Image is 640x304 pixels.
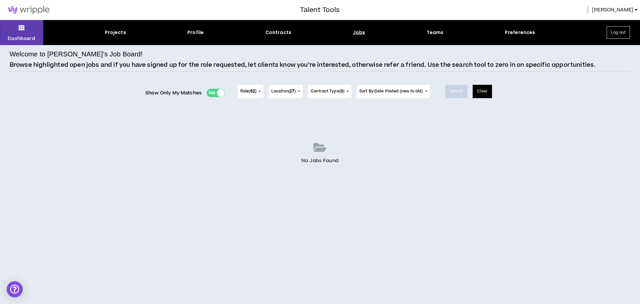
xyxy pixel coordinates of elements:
[145,88,202,98] span: Show Only My Matches
[473,85,492,98] button: Clear
[187,29,204,36] div: Profile
[269,85,303,98] button: Location(27)
[105,29,126,36] div: Projects
[290,88,294,94] span: 27
[592,6,633,14] span: [PERSON_NAME]
[357,85,430,98] button: Sort By:Date Posted (new to old)
[238,85,263,98] button: Role(62)
[250,88,255,94] span: 62
[445,85,468,98] button: Search
[10,49,143,59] h4: Welcome to [PERSON_NAME]’s Job Board!
[7,281,23,297] div: Open Intercom Messenger
[505,29,535,36] div: Preferences
[271,88,296,94] span: Location ( )
[427,29,444,36] div: Teams
[607,26,630,39] button: Log out
[10,61,596,69] p: Browse highlighted open jobs and if you have signed up for the role requested, let clients know y...
[359,88,423,94] span: Sort By: Date Posted (new to old)
[8,35,35,42] p: Dashboard
[308,85,351,98] button: Contract Type(3)
[240,88,256,94] span: Role ( )
[265,29,291,36] div: Contracts
[341,88,343,94] span: 3
[300,5,340,15] h3: Talent Tools
[301,157,339,165] p: No Jobs Found
[311,88,344,94] span: Contract Type ( )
